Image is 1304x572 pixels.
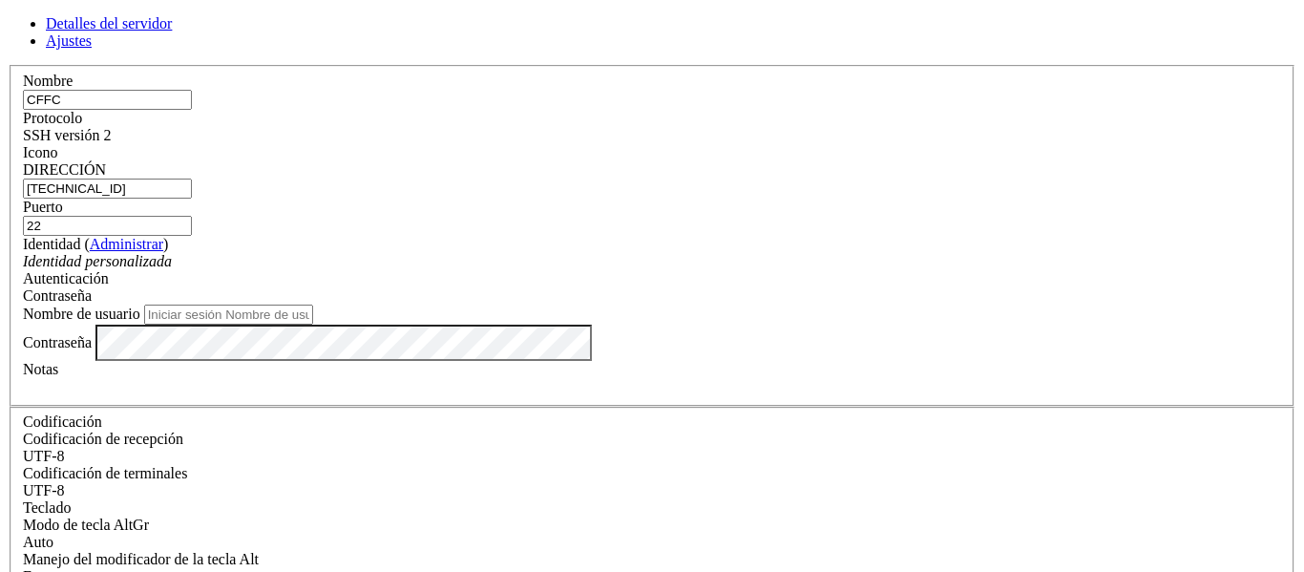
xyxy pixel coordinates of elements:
font: Icono [23,144,57,160]
label: Controla cómo se maneja la tecla Alt. Escape: Envía el prefijo ESC. 8 bits: Agrega 128 al carácte... [23,551,259,567]
font: Protocolo [23,110,82,126]
font: Autenticación [23,270,109,286]
font: SSH versión 2 [23,127,111,143]
font: Contraseña [23,287,92,304]
font: Manejo del modificador de la tecla Alt [23,551,259,567]
label: Establezca la codificación esperada para los datos recibidos del host. Si las codificaciones no c... [23,517,149,533]
font: Nombre de usuario [23,306,140,322]
font: Codificación [23,413,102,430]
font: Codificación de terminales [23,465,187,481]
div: UTF-8 [23,482,1281,499]
a: Administrar [90,236,163,252]
div: Contraseña [23,287,1281,305]
div: UTF-8 [23,448,1281,465]
font: ( [84,236,89,252]
a: Ajustes [46,32,92,49]
font: Puerto [23,199,63,215]
font: Identidad personalizada [23,253,172,269]
font: Auto [23,534,53,550]
label: La codificación predeterminada de la terminal. ISO-2022 permite la traducción de mapas de caracte... [23,465,187,481]
font: DIRECCIÓN [23,161,106,178]
font: Notas [23,361,58,377]
div: Identidad personalizada [23,253,1281,270]
input: Nombre del servidor [23,90,192,110]
a: Detalles del servidor [46,15,172,32]
font: UTF-8 [23,448,65,464]
font: Identidad [23,236,80,252]
font: Codificación de recepción [23,431,183,447]
font: Modo de tecla AltGr [23,517,149,533]
font: Nombre [23,73,73,89]
div: Auto [23,534,1281,551]
input: Iniciar sesión Nombre de usuario [144,305,313,325]
font: UTF-8 [23,482,65,498]
input: Nombre de host o IP [23,179,192,199]
font: Contraseña [23,333,92,350]
label: Establezca la codificación esperada para los datos recibidos del host. Si las codificaciones no c... [23,431,183,447]
div: SSH versión 2 [23,127,1281,144]
font: ) [163,236,168,252]
font: Teclado [23,499,71,516]
input: Número de puerto [23,216,192,236]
